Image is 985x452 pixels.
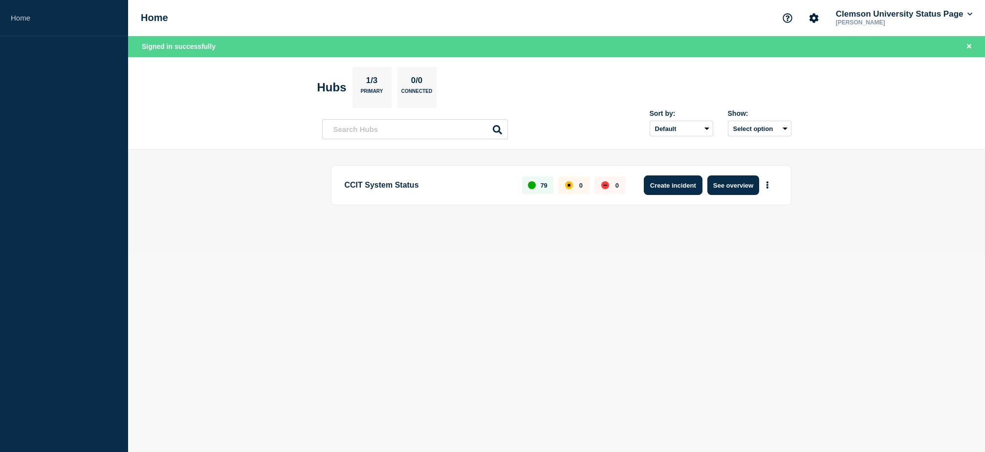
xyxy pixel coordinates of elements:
button: More actions [761,176,774,194]
button: Create incident [644,175,702,195]
button: See overview [707,175,759,195]
p: Connected [401,88,432,99]
h2: Hubs [317,81,347,94]
p: 79 [540,182,547,189]
div: Show: [728,109,791,117]
p: Primary [361,88,383,99]
div: affected [565,181,573,189]
button: Clemson University Status Page [834,9,974,19]
h1: Home [141,12,168,23]
input: Search Hubs [322,119,508,139]
div: up [528,181,536,189]
select: Sort by [650,121,713,136]
button: Account settings [804,8,824,28]
p: 0 [579,182,583,189]
p: 1/3 [362,76,381,88]
div: Sort by: [650,109,713,117]
button: Close banner [963,41,975,52]
span: Signed in successfully [142,43,216,50]
p: CCIT System Status [345,175,511,195]
div: down [601,181,609,189]
button: Select option [728,121,791,136]
p: [PERSON_NAME] [834,19,936,26]
p: 0 [615,182,619,189]
button: Support [777,8,798,28]
p: 0/0 [407,76,426,88]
